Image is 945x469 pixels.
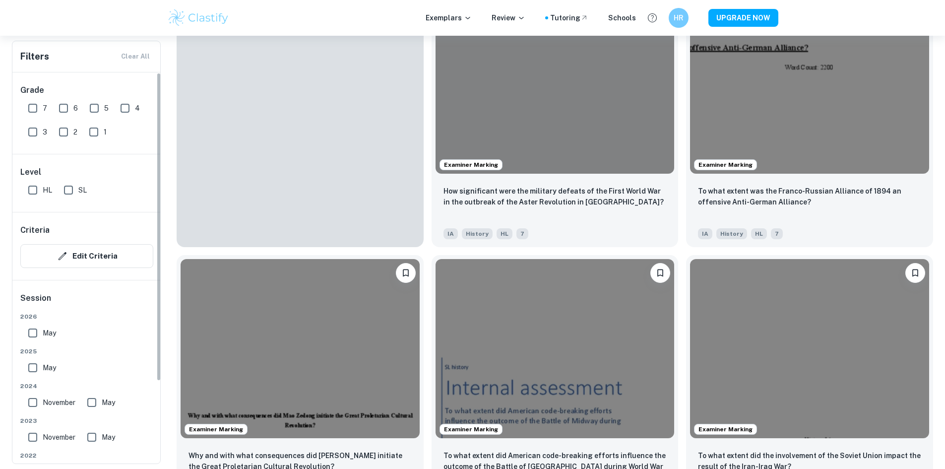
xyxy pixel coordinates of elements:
[426,12,472,23] p: Exemplars
[20,50,49,64] h6: Filters
[43,362,56,373] span: May
[20,451,153,460] span: 2022
[396,263,416,283] button: Bookmark
[43,397,75,408] span: November
[20,166,153,178] h6: Level
[650,263,670,283] button: Bookmark
[20,224,50,236] h6: Criteria
[104,103,109,114] span: 5
[43,432,75,443] span: November
[708,9,778,27] button: UPGRADE NOW
[20,84,153,96] h6: Grade
[43,328,56,338] span: May
[492,12,525,23] p: Review
[73,103,78,114] span: 6
[698,228,712,239] span: IA
[608,12,636,23] a: Schools
[694,425,756,434] span: Examiner Marking
[716,228,747,239] span: History
[462,228,493,239] span: History
[104,127,107,137] span: 1
[497,228,512,239] span: HL
[135,103,140,114] span: 4
[20,416,153,425] span: 2023
[185,425,247,434] span: Examiner Marking
[102,432,115,443] span: May
[20,347,153,356] span: 2025
[550,12,588,23] a: Tutoring
[669,8,689,28] button: HR
[20,244,153,268] button: Edit Criteria
[20,292,153,312] h6: Session
[516,228,528,239] span: 7
[694,160,756,169] span: Examiner Marking
[20,312,153,321] span: 2026
[102,397,115,408] span: May
[167,8,230,28] img: Clastify logo
[440,425,502,434] span: Examiner Marking
[673,12,684,23] h6: HR
[436,259,675,438] img: History IA example thumbnail: To what extent did American code-breakin
[73,127,77,137] span: 2
[440,160,502,169] span: Examiner Marking
[43,127,47,137] span: 3
[20,382,153,391] span: 2024
[905,263,925,283] button: Bookmark
[771,228,783,239] span: 7
[181,259,420,438] img: History IA example thumbnail: Why and with what consequences did Mao Z
[43,103,47,114] span: 7
[443,228,458,239] span: IA
[443,186,667,207] p: How significant were the military defeats of the First World War in the outbreak of the Aster Rev...
[690,259,929,438] img: History IA example thumbnail: To what extent did the involvement of th
[78,185,87,196] span: SL
[43,185,52,196] span: HL
[644,9,661,26] button: Help and Feedback
[698,186,921,207] p: To what extent was the Franco-Russian Alliance of 1894 an offensive Anti-German Alliance?
[751,228,767,239] span: HL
